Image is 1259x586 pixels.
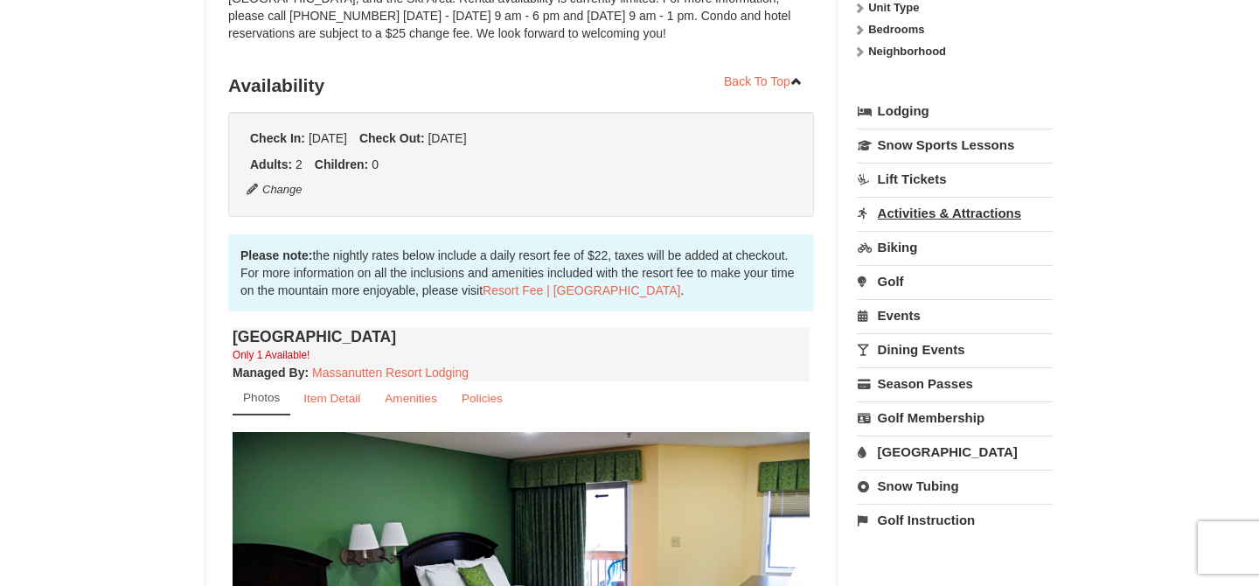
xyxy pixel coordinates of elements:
[228,68,814,103] h3: Availability
[309,131,347,145] span: [DATE]
[228,234,814,311] div: the nightly rates below include a daily resort fee of $22, taxes will be added at checkout. For m...
[246,180,303,199] button: Change
[240,248,312,262] strong: Please note:
[858,367,1053,400] a: Season Passes
[858,401,1053,434] a: Golf Membership
[250,131,305,145] strong: Check In:
[428,131,466,145] span: [DATE]
[233,349,310,361] small: Only 1 Available!
[462,392,503,405] small: Policies
[450,381,514,415] a: Policies
[303,392,360,405] small: Item Detail
[858,129,1053,161] a: Snow Sports Lessons
[858,504,1053,536] a: Golf Instruction
[868,23,924,36] strong: Bedrooms
[233,366,304,380] span: Managed By
[250,157,292,171] strong: Adults:
[315,157,368,171] strong: Children:
[868,45,946,58] strong: Neighborhood
[858,95,1053,127] a: Lodging
[858,265,1053,297] a: Golf
[713,68,814,94] a: Back To Top
[292,381,372,415] a: Item Detail
[858,470,1053,502] a: Snow Tubing
[858,333,1053,366] a: Dining Events
[858,299,1053,331] a: Events
[373,381,449,415] a: Amenities
[858,163,1053,195] a: Lift Tickets
[483,283,680,297] a: Resort Fee | [GEOGRAPHIC_DATA]
[359,131,425,145] strong: Check Out:
[372,157,379,171] span: 0
[233,366,309,380] strong: :
[233,328,810,345] h4: [GEOGRAPHIC_DATA]
[858,436,1053,468] a: [GEOGRAPHIC_DATA]
[233,381,290,415] a: Photos
[385,392,437,405] small: Amenities
[312,366,469,380] a: Massanutten Resort Lodging
[858,231,1053,263] a: Biking
[868,1,919,14] strong: Unit Type
[296,157,303,171] span: 2
[858,197,1053,229] a: Activities & Attractions
[243,391,280,404] small: Photos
